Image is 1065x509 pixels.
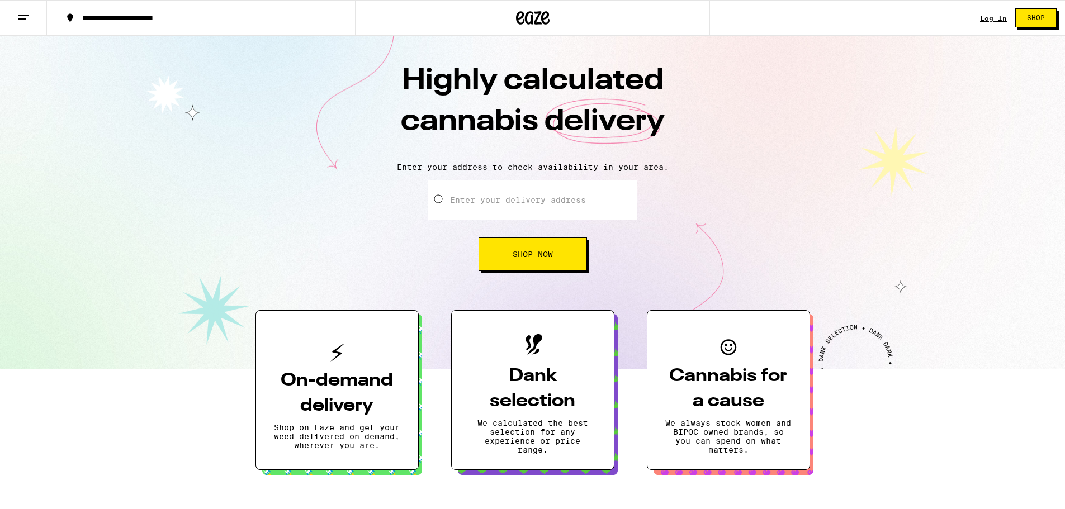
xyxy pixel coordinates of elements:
[337,61,728,154] h1: Highly calculated cannabis delivery
[255,310,419,470] button: On-demand deliveryShop on Eaze and get your weed delivered on demand, wherever you are.
[479,237,587,271] button: Shop Now
[451,310,614,470] button: Dank selectionWe calculated the best selection for any experience or price range.
[665,364,792,414] h3: Cannabis for a cause
[513,250,553,258] span: Shop Now
[470,364,596,414] h3: Dank selection
[428,180,637,220] input: Enter your delivery address
[274,423,400,450] p: Shop on Eaze and get your weed delivered on demand, wherever you are.
[11,163,1054,172] p: Enter your address to check availability in your area.
[1027,15,1045,21] span: Shop
[1007,8,1065,27] a: Shop
[647,310,810,470] button: Cannabis for a causeWe always stock women and BIPOC owned brands, so you can spend on what matters.
[470,418,596,454] p: We calculated the best selection for any experience or price range.
[980,15,1007,22] a: Log In
[1015,8,1057,27] button: Shop
[665,418,792,454] p: We always stock women and BIPOC owned brands, so you can spend on what matters.
[274,368,400,418] h3: On-demand delivery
